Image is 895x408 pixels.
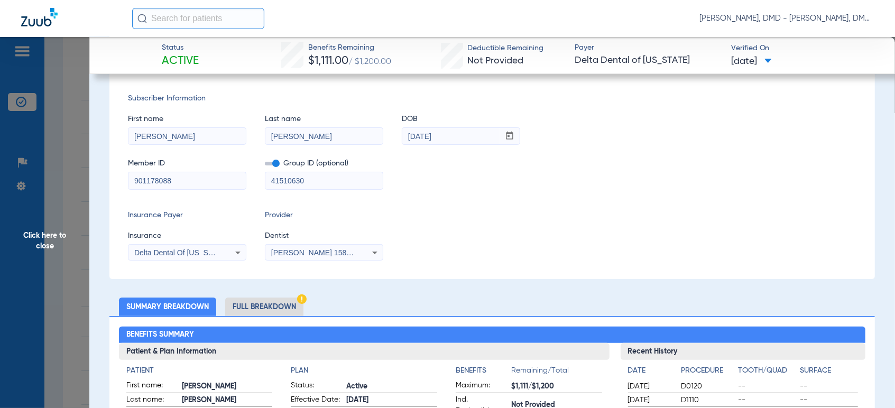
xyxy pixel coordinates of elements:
[225,298,303,316] li: Full Breakdown
[402,114,520,125] span: DOB
[291,380,343,393] span: Status:
[182,381,273,392] span: [PERSON_NAME]
[681,365,734,380] app-breakdown-title: Procedure
[346,395,437,406] span: [DATE]
[731,43,878,54] span: Verified On
[628,365,672,380] app-breakdown-title: Date
[291,394,343,407] span: Effective Date:
[265,230,383,242] span: Dentist
[511,365,602,380] span: Remaining/Total
[297,294,307,304] img: Hazard
[456,365,511,376] h4: Benefits
[681,365,734,376] h4: Procedure
[137,14,147,23] img: Search Icon
[348,58,391,66] span: / $1,200.00
[119,327,866,344] h2: Benefits Summary
[128,230,246,242] span: Insurance
[162,54,199,69] span: Active
[842,357,895,408] iframe: Chat Widget
[128,158,246,169] span: Member ID
[738,365,796,376] h4: Tooth/Quad
[738,395,796,405] span: --
[800,365,858,376] h4: Surface
[411,119,445,124] mat-label: mm / dd / yyyy
[800,395,858,405] span: --
[271,248,375,257] span: [PERSON_NAME] 1588827992
[731,55,772,68] span: [DATE]
[456,380,508,393] span: Maximum:
[128,210,246,221] span: Insurance Payer
[621,343,866,360] h3: Recent History
[265,114,383,125] span: Last name
[699,13,874,24] span: [PERSON_NAME], DMD - [PERSON_NAME], DMD
[575,54,722,67] span: Delta Dental of [US_STATE]
[265,210,383,221] span: Provider
[468,56,524,66] span: Not Provided
[738,381,796,392] span: --
[126,394,178,407] span: Last name:
[800,365,858,380] app-breakdown-title: Surface
[511,381,602,392] span: $1,111/$1,200
[681,395,734,405] span: D1110
[21,8,58,26] img: Zuub Logo
[182,395,273,406] span: [PERSON_NAME]
[346,381,437,392] span: Active
[126,365,273,376] h4: Patient
[132,8,264,29] input: Search for patients
[134,248,228,257] span: Delta Dental Of [US_STATE]
[128,114,246,125] span: First name
[738,365,796,380] app-breakdown-title: Tooth/Quad
[265,158,383,169] span: Group ID (optional)
[162,42,199,53] span: Status
[308,55,348,67] span: $1,111.00
[681,381,734,392] span: D0120
[468,43,544,54] span: Deductible Remaining
[628,381,672,392] span: [DATE]
[308,42,391,53] span: Benefits Remaining
[800,381,858,392] span: --
[119,298,216,316] li: Summary Breakdown
[456,365,511,380] app-breakdown-title: Benefits
[291,365,437,376] h4: Plan
[119,343,610,360] h3: Patient & Plan Information
[628,365,672,376] h4: Date
[575,42,722,53] span: Payer
[628,395,672,405] span: [DATE]
[500,128,520,145] button: Open calendar
[126,380,178,393] span: First name:
[128,93,856,104] span: Subscriber Information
